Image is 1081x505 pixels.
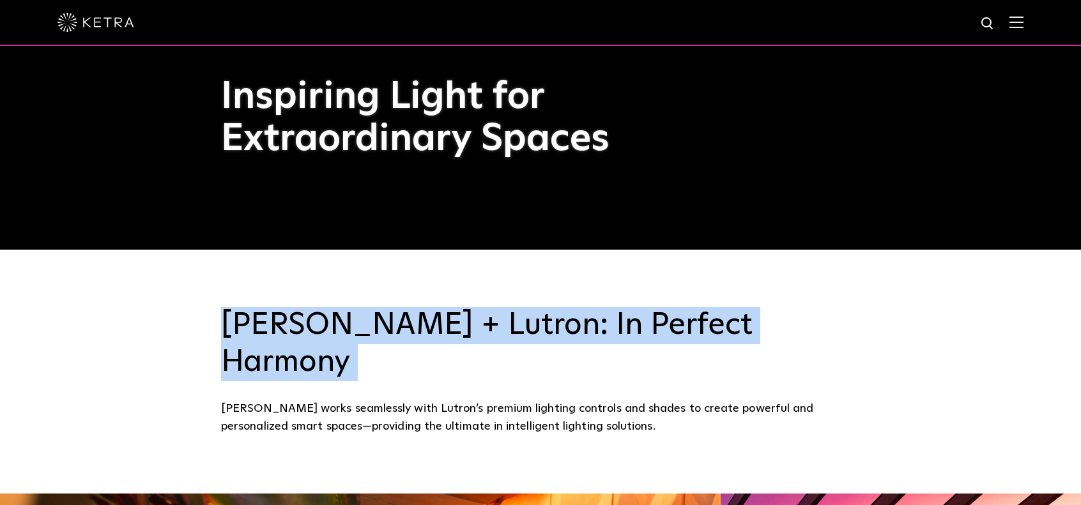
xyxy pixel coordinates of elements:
[57,13,134,32] img: ketra-logo-2019-white
[221,307,860,381] h3: [PERSON_NAME] + Lutron: In Perfect Harmony
[221,400,860,436] div: [PERSON_NAME] works seamlessly with Lutron’s premium lighting controls and shades to create power...
[980,16,996,32] img: search icon
[221,76,636,160] h1: Inspiring Light for Extraordinary Spaces
[1009,16,1023,28] img: Hamburger%20Nav.svg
